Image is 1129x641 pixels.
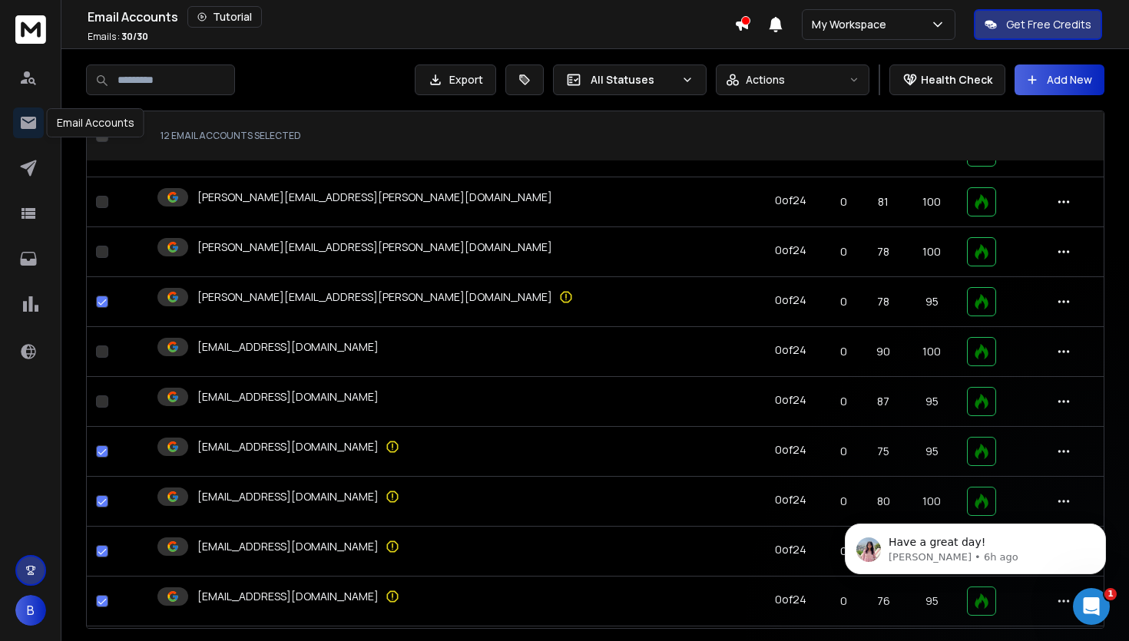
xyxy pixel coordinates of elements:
p: Get Free Credits [1006,17,1091,32]
button: B [15,595,46,626]
td: 95 [906,577,958,626]
p: [PERSON_NAME][EMAIL_ADDRESS][PERSON_NAME][DOMAIN_NAME] [197,289,552,305]
p: 0 [835,344,852,359]
p: 0 [835,244,852,259]
td: 100 [906,477,958,527]
p: [EMAIL_ADDRESS][DOMAIN_NAME] [197,489,379,504]
td: 80 [861,477,906,527]
p: 0 [835,394,852,409]
td: 95 [906,377,958,427]
button: Export [415,64,496,95]
p: [EMAIL_ADDRESS][DOMAIN_NAME] [197,389,379,405]
button: Get Free Credits [974,9,1102,40]
div: 0 of 24 [775,442,806,458]
p: [EMAIL_ADDRESS][DOMAIN_NAME] [197,539,379,554]
td: 81 [861,177,906,227]
p: 0 [835,294,852,309]
div: 0 of 24 [775,392,806,408]
td: 100 [906,327,958,377]
p: Emails : [88,31,148,43]
iframe: Intercom live chat [1073,588,1110,625]
span: 30 / 30 [121,30,148,43]
p: 0 [835,593,852,609]
div: Email Accounts [88,6,734,28]
p: Health Check [921,72,992,88]
p: [EMAIL_ADDRESS][DOMAIN_NAME] [197,339,379,355]
td: 90 [861,327,906,377]
td: 100 [906,177,958,227]
td: 75 [861,427,906,477]
p: [EMAIL_ADDRESS][DOMAIN_NAME] [197,589,379,604]
span: 1 [1104,588,1117,600]
td: 78 [861,227,906,277]
p: [PERSON_NAME][EMAIL_ADDRESS][PERSON_NAME][DOMAIN_NAME] [197,240,552,255]
td: 76 [861,577,906,626]
div: 0 of 24 [775,592,806,607]
div: 0 of 24 [775,292,806,308]
div: 12 EMAIL ACCOUNTS SELECTED [161,130,743,142]
td: 95 [906,277,958,327]
p: [EMAIL_ADDRESS][DOMAIN_NAME] [197,439,379,454]
p: All Statuses [591,72,675,88]
iframe: Intercom notifications message [822,491,1129,600]
td: 100 [906,227,958,277]
button: Tutorial [187,6,262,28]
p: Actions [746,72,785,88]
p: 0 [835,194,852,210]
button: Health Check [889,64,1005,95]
div: Email Accounts [47,108,144,137]
div: 0 of 24 [775,243,806,258]
div: 0 of 24 [775,542,806,557]
td: 87 [861,377,906,427]
p: [PERSON_NAME][EMAIL_ADDRESS][PERSON_NAME][DOMAIN_NAME] [197,190,552,205]
p: My Workspace [812,17,892,32]
p: 0 [835,444,852,459]
td: 95 [906,427,958,477]
div: 0 of 24 [775,342,806,358]
button: Add New [1015,64,1104,95]
div: 0 of 24 [775,193,806,208]
div: 0 of 24 [775,492,806,507]
td: 78 [861,277,906,327]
